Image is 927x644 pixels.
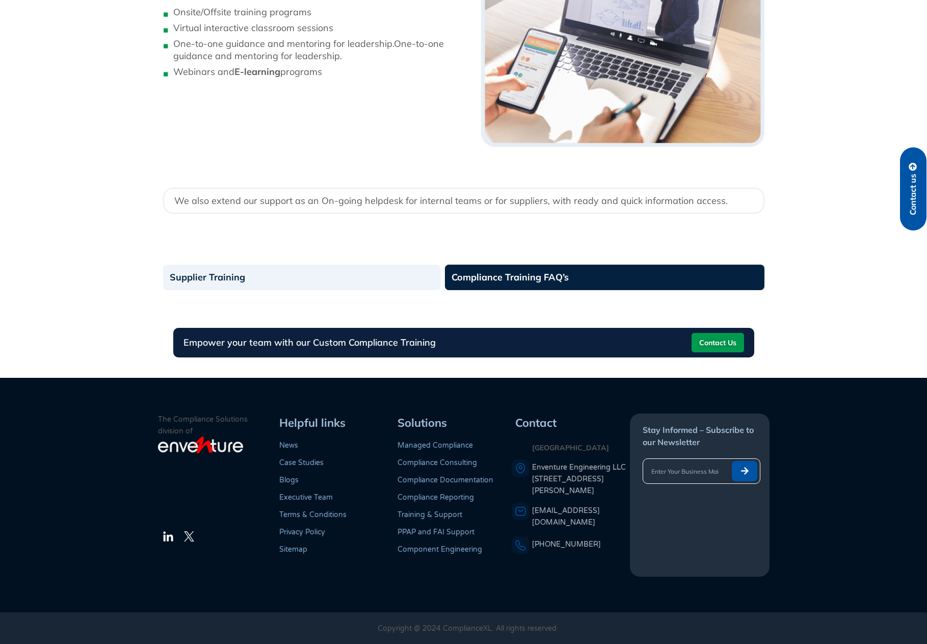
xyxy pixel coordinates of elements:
[909,174,918,215] span: Contact us
[398,441,473,450] a: Managed Compliance
[398,476,493,484] a: Compliance Documentation
[279,493,333,502] a: Executive Team
[173,6,466,18] li: Onsite/Offsite training programs
[643,461,728,481] input: Enter Your Business Mail ID
[279,510,347,519] a: Terms & Conditions
[398,416,447,430] span: Solutions
[158,435,243,455] img: enventure-light-logo_s
[532,461,628,497] a: Enventure Engineering LLC[STREET_ADDRESS][PERSON_NAME]
[279,545,307,554] a: Sitemap
[173,22,466,34] li: Virtual interactive classroom sessions
[512,459,529,477] img: A pin icon representing a location
[183,338,436,347] h3: Empower your team with our Custom Compliance Training
[512,503,529,521] img: An envelope representing an email
[279,416,346,430] span: Helpful links
[398,510,462,519] a: Training & Support
[692,333,744,352] a: Contact Us
[279,528,325,536] a: Privacy Policy
[234,66,280,78] strong: E-learning
[398,458,477,467] a: Compliance Consulting
[279,441,298,450] a: News
[163,265,441,290] a: Supplier Training
[186,623,749,634] p: Copyright @ 2024 ComplianceXL. All rights reserved
[158,414,276,437] p: The Compliance Solutions division of
[173,66,466,78] li: Webinars and programs
[398,545,482,554] a: Component Engineering
[163,188,764,214] div: We also extend our support as an On-going helpdesk for internal teams or for suppliers, with read...
[162,530,174,543] img: The LinkedIn Logo
[643,425,754,447] span: Stay Informed – Subscribe to our Newsletter
[532,540,601,549] a: [PHONE_NUMBER]
[184,531,194,542] img: The Twitter Logo
[532,506,600,527] a: [EMAIL_ADDRESS][DOMAIN_NAME]
[532,443,609,452] strong: [GEOGRAPHIC_DATA]
[398,528,474,536] a: PPAP and FAI Support
[279,476,299,484] a: Blogs
[900,147,926,230] a: Contact us
[445,265,764,290] a: Compliance Training FAQ’s
[173,38,466,62] li: One-to-one guidance and mentoring for leadership.One-to-one guidance and mentoring for leadership.
[515,416,557,430] span: Contact
[279,458,324,467] a: Case Studies
[699,334,736,351] span: Contact Us
[512,536,529,554] img: A phone icon representing a telephone number
[398,493,474,502] a: Compliance Reporting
